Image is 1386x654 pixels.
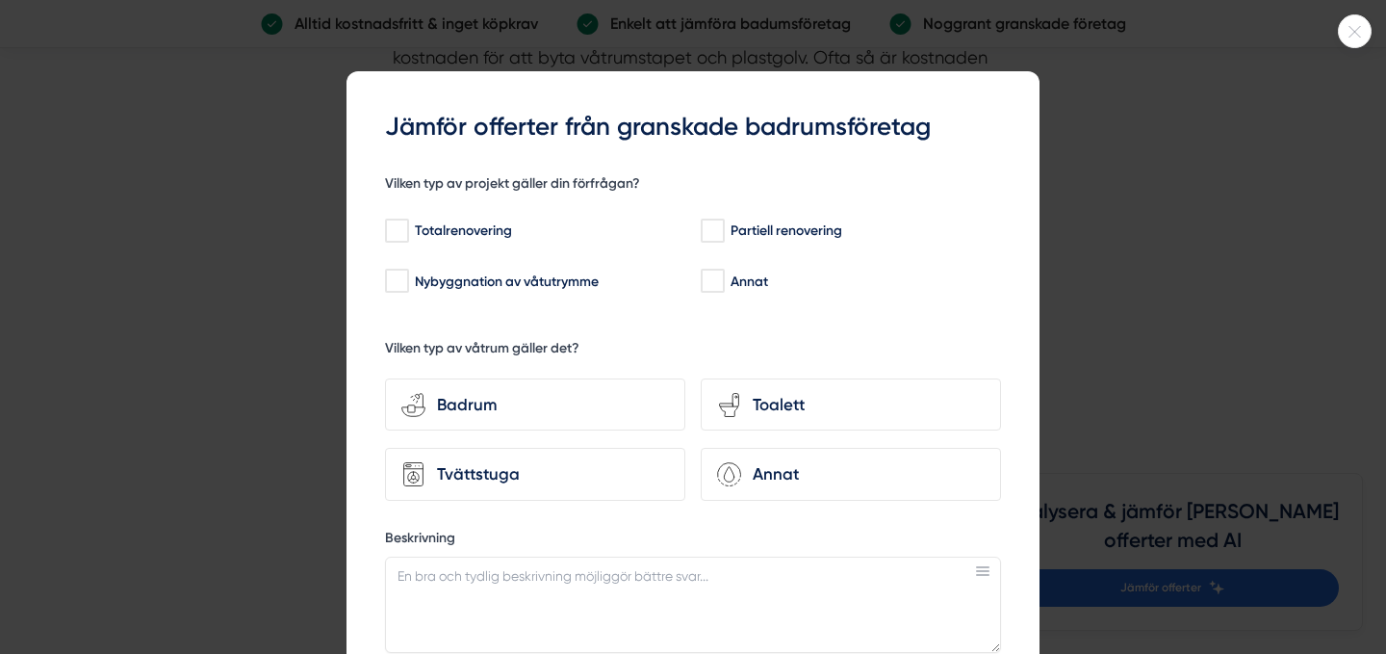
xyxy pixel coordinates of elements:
h5: Vilken typ av våtrum gäller det? [385,339,579,363]
h3: Jämför offerter från granskade badrumsföretag [385,110,1001,144]
label: Beskrivning [385,529,1001,553]
input: Nybyggnation av våtutrymme [385,272,407,291]
input: Annat [701,272,723,291]
h5: Vilken typ av projekt gäller din förfrågan? [385,174,640,198]
input: Totalrenovering [385,222,407,241]
input: Partiell renovering [701,222,723,241]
